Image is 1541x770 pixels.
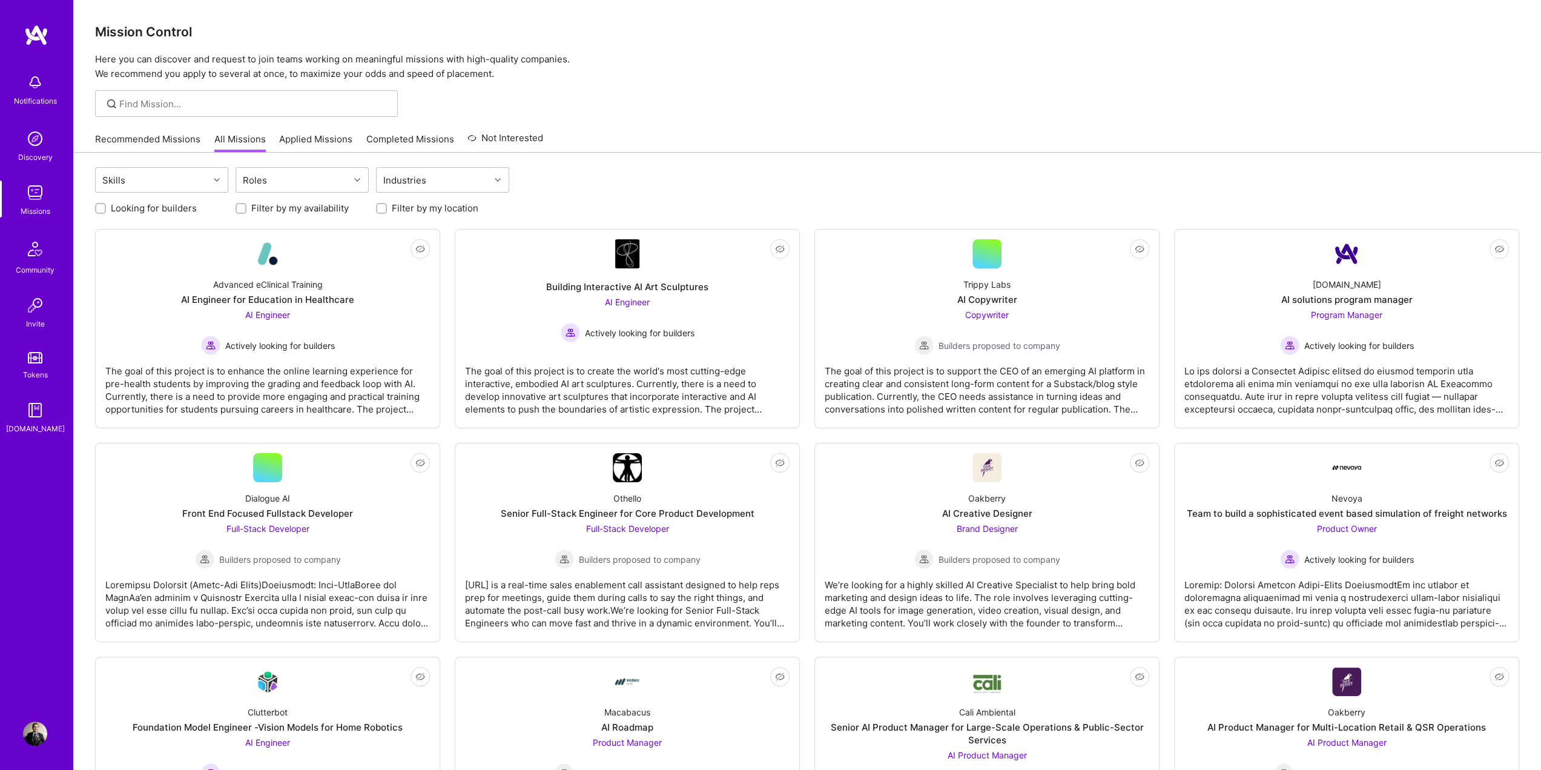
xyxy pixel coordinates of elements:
div: Loremipsu Dolorsit (Ametc-Adi Elits)Doeiusmodt: Inci-UtlaBoree dol MagnAa’en adminim v Quisnostr ... [105,569,430,629]
div: Skills [99,171,128,189]
div: Nevoya [1331,492,1362,505]
div: AI Roadmap [601,721,653,734]
div: Building Interactive AI Art Sculptures [546,280,708,293]
i: icon EyeClosed [1135,458,1144,468]
img: Company Logo [613,453,642,482]
span: AI Product Manager [1307,737,1387,748]
a: Company LogoOakberryAI Creative DesignerBrand Designer Builders proposed to companyBuilders propo... [825,453,1149,632]
a: User Avatar [20,722,50,746]
span: Actively looking for builders [585,327,695,339]
i: icon SearchGrey [105,97,119,111]
div: Dialogue AI [245,492,290,505]
label: Filter by my location [392,202,478,214]
div: Tokens [23,368,48,381]
div: The goal of this project is to create the world's most cutting-edge interactive, embodied AI art ... [465,355,790,416]
i: icon EyeClosed [1135,244,1144,254]
img: Builders proposed to company [555,549,574,569]
i: icon Chevron [214,177,220,183]
a: Company Logo[DOMAIN_NAME]AI solutions program managerProgram Manager Actively looking for builder... [1184,239,1509,418]
i: icon EyeClosed [1494,244,1504,254]
div: Notifications [14,95,57,107]
i: icon EyeClosed [415,672,425,682]
div: Othello [613,492,641,505]
div: [DOMAIN_NAME] [6,422,65,435]
input: Find Mission... [119,98,389,110]
a: Recommended Missions [95,133,200,153]
a: Company LogoOthelloSenior Full-Stack Engineer for Core Product DevelopmentFull-Stack Developer Bu... [465,453,790,632]
img: guide book [23,398,47,422]
img: Actively looking for builders [1280,549,1299,569]
div: Senior Full-Stack Engineer for Core Product Development [501,507,754,520]
img: User Avatar [23,722,47,746]
div: Trippy Labs [963,278,1011,291]
img: Company Logo [972,669,1001,694]
div: AI Engineer for Education in Healthcare [181,293,354,306]
img: Actively looking for builders [201,336,220,355]
div: Industries [380,171,429,189]
img: Company Logo [972,453,1001,482]
img: Builders proposed to company [195,549,214,569]
img: Builders proposed to company [914,336,934,355]
i: icon EyeClosed [1494,672,1504,682]
img: teamwork [23,181,47,205]
i: icon EyeClosed [775,672,785,682]
span: AI Product Manager [948,750,1027,760]
a: All Missions [214,133,266,153]
img: Company Logo [615,239,639,268]
div: [DOMAIN_NAME] [1313,278,1381,291]
div: Discovery [18,151,53,164]
i: icon EyeClosed [415,458,425,468]
i: icon EyeClosed [415,244,425,254]
div: Clutterbot [248,706,288,719]
div: The goal of this project is to enhance the online learning experience for pre-health students by ... [105,355,430,416]
span: Builders proposed to company [219,553,341,566]
i: icon EyeClosed [1135,672,1144,682]
span: Full-Stack Developer [226,523,309,534]
div: Front End Focused Fullstack Developer [182,507,353,520]
span: Product Manager [593,737,662,748]
div: Invite [26,317,45,330]
div: Macabacus [604,706,650,719]
img: Company Logo [253,239,282,268]
div: Team to build a sophisticated event based simulation of freight networks [1187,507,1507,520]
i: icon EyeClosed [775,244,785,254]
img: Actively looking for builders [561,323,580,342]
img: Company Logo [1332,465,1361,470]
div: AI Copywriter [957,293,1017,306]
i: icon EyeClosed [775,458,785,468]
a: Dialogue AIFront End Focused Fullstack DeveloperFull-Stack Developer Builders proposed to company... [105,453,430,632]
span: Builders proposed to company [579,553,701,566]
div: Senior AI Product Manager for Large-Scale Operations & Public-Sector Services [825,721,1149,746]
span: Copywriter [965,310,1009,320]
img: Company Logo [253,668,282,696]
div: Loremip: Dolorsi Ametcon Adipi-Elits DoeiusmodtEm inc utlabor et doloremagna aliquaenimad mi veni... [1184,569,1509,629]
a: Completed Missions [366,133,454,153]
div: Roles [240,171,270,189]
span: Actively looking for builders [1304,553,1414,566]
img: Community [21,234,50,264]
i: icon Chevron [495,177,501,183]
span: Full-Stack Developer [586,523,669,534]
p: Here you can discover and request to join teams working on meaningful missions with high-quality ... [95,52,1519,81]
span: Brand Designer [957,523,1018,534]
span: Builders proposed to company [939,553,1060,566]
a: Company LogoBuilding Interactive AI Art SculpturesAI Engineer Actively looking for buildersActive... [465,239,790,418]
span: Program Manager [1311,310,1382,320]
span: AI Engineer [245,310,290,320]
div: Missions [21,205,50,217]
div: We’re looking for a highly skilled AI Creative Specialist to help bring bold marketing and design... [825,569,1149,629]
span: AI Engineer [245,737,290,748]
img: Company Logo [613,667,642,696]
div: AI Product Manager for Multi-Location Retail & QSR Operations [1207,721,1486,734]
div: Cali Ambiental [959,706,1015,719]
img: Company Logo [1332,668,1361,696]
div: The goal of this project is to support the CEO of an emerging AI platform in creating clear and c... [825,355,1149,416]
div: Foundation Model Engineer -Vision Models for Home Robotics [133,721,403,734]
a: Applied Missions [279,133,352,153]
div: Oakberry [968,492,1006,505]
div: Community [16,264,54,276]
img: bell [23,70,47,95]
div: Advanced eClinical Training [213,278,323,291]
div: [URL] is a real-time sales enablement call assistant designed to help reps prep for meetings, gui... [465,569,790,629]
img: Builders proposed to company [914,549,934,569]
